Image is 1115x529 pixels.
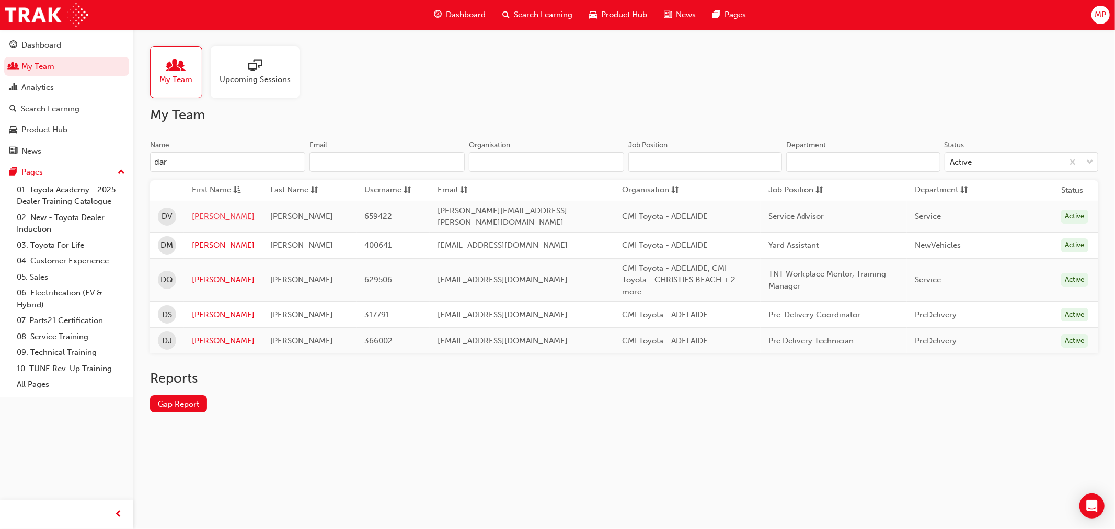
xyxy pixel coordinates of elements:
[502,8,510,21] span: search-icon
[13,182,129,210] a: 01. Toyota Academy - 2025 Dealer Training Catalogue
[460,184,468,197] span: sorting-icon
[192,184,231,197] span: First Name
[192,211,255,223] a: [PERSON_NAME]
[1061,238,1088,252] div: Active
[768,240,819,250] span: Yard Assistant
[162,211,173,223] span: DV
[9,168,17,177] span: pages-icon
[768,310,860,319] span: Pre-Delivery Coordinator
[426,4,494,26] a: guage-iconDashboard
[150,140,169,151] div: Name
[1061,185,1083,197] th: Status
[915,184,958,197] span: Department
[438,240,568,250] span: [EMAIL_ADDRESS][DOMAIN_NAME]
[4,36,129,55] a: Dashboard
[150,152,305,172] input: Name
[768,184,826,197] button: Job Positionsorting-icon
[438,206,567,227] span: [PERSON_NAME][EMAIL_ADDRESS][PERSON_NAME][DOMAIN_NAME]
[815,184,823,197] span: sorting-icon
[950,156,972,168] div: Active
[13,376,129,393] a: All Pages
[514,9,572,21] span: Search Learning
[446,9,486,21] span: Dashboard
[13,361,129,377] a: 10. TUNE Rev-Up Training
[4,33,129,163] button: DashboardMy TeamAnalyticsSearch LearningProduct HubNews
[270,240,333,250] span: [PERSON_NAME]
[192,309,255,321] a: [PERSON_NAME]
[150,370,1098,387] h2: Reports
[364,310,389,319] span: 317791
[589,8,597,21] span: car-icon
[469,152,624,172] input: Organisation
[768,212,824,221] span: Service Advisor
[220,74,291,86] span: Upcoming Sessions
[161,274,174,286] span: DQ
[671,184,679,197] span: sorting-icon
[162,309,172,321] span: DS
[115,508,123,521] span: prev-icon
[21,103,79,115] div: Search Learning
[364,184,422,197] button: Usernamesorting-icon
[211,46,308,98] a: Upcoming Sessions
[13,269,129,285] a: 05. Sales
[150,46,211,98] a: My Team
[192,335,255,347] a: [PERSON_NAME]
[13,237,129,254] a: 03. Toyota For Life
[1079,493,1105,519] div: Open Intercom Messenger
[404,184,411,197] span: sorting-icon
[311,184,318,197] span: sorting-icon
[622,184,669,197] span: Organisation
[1086,156,1094,169] span: down-icon
[13,329,129,345] a: 08. Service Training
[162,335,172,347] span: DJ
[768,336,854,346] span: Pre Delivery Technician
[622,263,735,296] span: CMI Toyota - ADELAIDE, CMI Toyota - CHRISTIES BEACH + 2 more
[622,212,708,221] span: CMI Toyota - ADELAIDE
[309,140,327,151] div: Email
[1091,6,1110,24] button: MP
[21,39,61,51] div: Dashboard
[309,152,465,172] input: Email
[622,310,708,319] span: CMI Toyota - ADELAIDE
[601,9,647,21] span: Product Hub
[364,240,392,250] span: 400641
[13,253,129,269] a: 04. Customer Experience
[270,336,333,346] span: [PERSON_NAME]
[4,142,129,161] a: News
[656,4,704,26] a: news-iconNews
[676,9,696,21] span: News
[21,82,54,94] div: Analytics
[150,395,207,412] a: Gap Report
[915,310,957,319] span: PreDelivery
[628,140,668,151] div: Job Position
[1061,210,1088,224] div: Active
[161,239,174,251] span: DM
[192,274,255,286] a: [PERSON_NAME]
[21,124,67,136] div: Product Hub
[364,275,392,284] span: 629506
[4,163,129,182] button: Pages
[270,310,333,319] span: [PERSON_NAME]
[13,344,129,361] a: 09. Technical Training
[9,62,17,72] span: people-icon
[13,210,129,237] a: 02. New - Toyota Dealer Induction
[5,3,88,27] a: Trak
[438,336,568,346] span: [EMAIL_ADDRESS][DOMAIN_NAME]
[622,240,708,250] span: CMI Toyota - ADELAIDE
[150,107,1098,123] h2: My Team
[768,184,813,197] span: Job Position
[9,147,17,156] span: news-icon
[4,120,129,140] a: Product Hub
[21,166,43,178] div: Pages
[1061,273,1088,287] div: Active
[169,59,183,74] span: people-icon
[469,140,510,151] div: Organisation
[438,310,568,319] span: [EMAIL_ADDRESS][DOMAIN_NAME]
[581,4,656,26] a: car-iconProduct Hub
[622,336,708,346] span: CMI Toyota - ADELAIDE
[438,184,495,197] button: Emailsorting-icon
[915,240,961,250] span: NewVehicles
[915,275,941,284] span: Service
[786,140,826,151] div: Department
[1061,334,1088,348] div: Active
